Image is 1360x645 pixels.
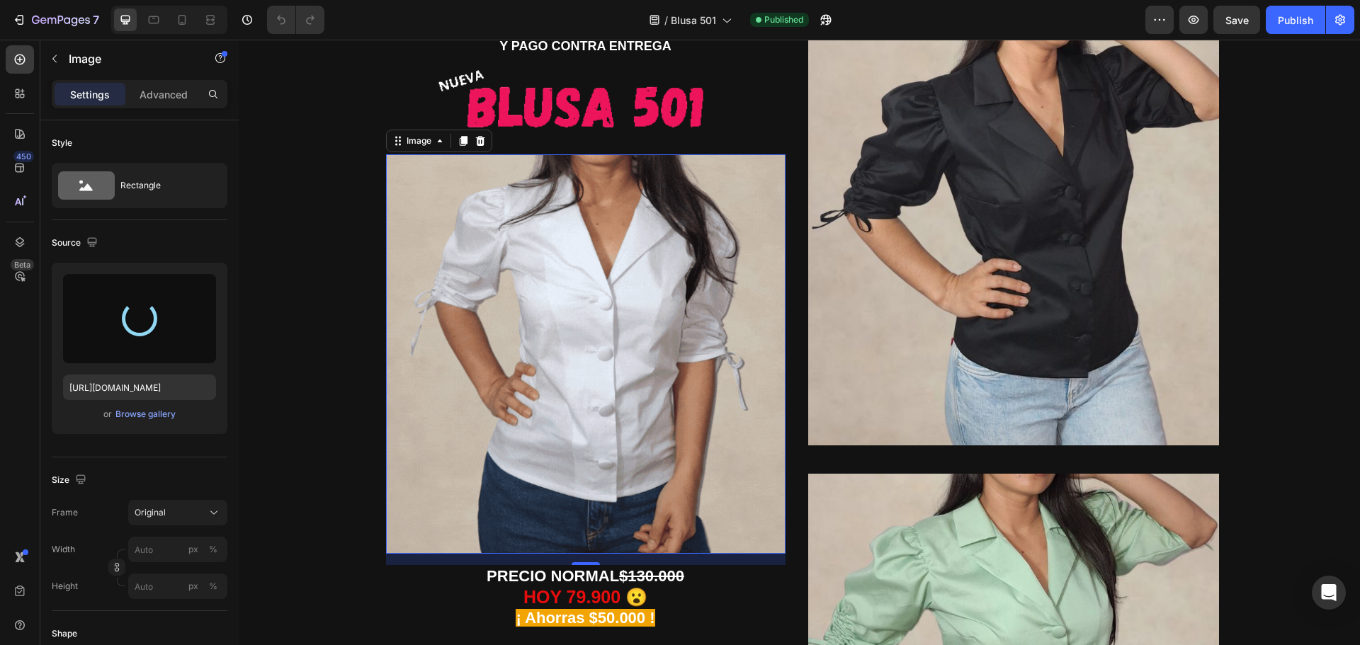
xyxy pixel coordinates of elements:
div: 450 [13,151,34,162]
button: Publish [1266,6,1325,34]
div: px [188,543,198,556]
iframe: Design area [239,40,1360,645]
button: 7 [6,6,106,34]
label: Height [52,580,78,593]
div: Source [52,234,101,253]
div: Open Intercom Messenger [1312,576,1346,610]
button: px [205,541,222,558]
div: Undo/Redo [267,6,324,34]
div: Size [52,471,89,490]
span: Save [1225,14,1249,26]
button: px [205,578,222,595]
button: Original [128,500,227,525]
strong: $130.000 [380,527,446,545]
input: px% [128,573,227,599]
div: Browse gallery [115,408,176,421]
div: Shape [52,627,77,640]
img: gempages_576732242622022395-b1489940-43e6-4c00-a40f-7ab237cd2785.gif [136,17,558,93]
p: Settings [70,87,110,102]
button: Save [1213,6,1260,34]
span: Original [135,506,166,519]
div: Style [52,137,72,149]
label: Width [52,543,75,556]
div: % [209,580,217,593]
button: % [185,578,202,595]
button: Browse gallery [115,407,176,421]
strong: PRECIO NORMAL [248,527,380,545]
span: Published [764,13,803,26]
p: Image [69,50,189,67]
div: Beta [11,259,34,270]
div: Publish [1278,13,1313,28]
div: Rectangle [120,169,207,202]
div: px [188,580,198,593]
strong: ¡ Ahorras $50.000 ! [277,569,416,587]
input: px% [128,537,227,562]
p: 7 [93,11,99,28]
span: or [103,406,112,423]
input: https://example.com/image.jpg [63,375,216,400]
span: Blusa 501 [671,13,716,28]
div: Image [165,95,195,108]
span: / [664,13,668,28]
button: % [185,541,202,558]
label: Frame [52,506,78,519]
strong: HOY 79.900 😮 [285,547,409,567]
div: % [209,543,217,556]
img: gempages_576732242622022395-ea31e83d-1610-4caf-a715-a637fc618775.gif [147,115,547,514]
p: Advanced [140,87,188,102]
